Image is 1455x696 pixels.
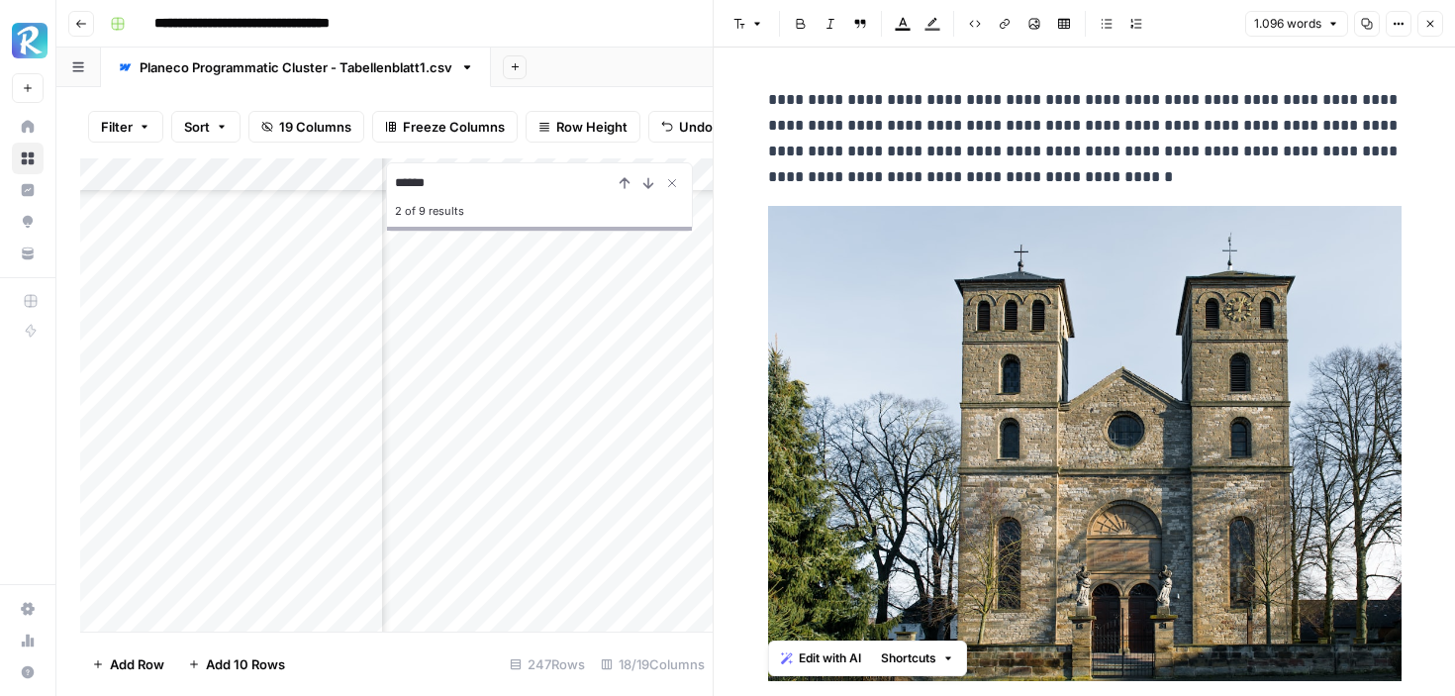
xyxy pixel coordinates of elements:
button: Freeze Columns [372,111,518,143]
button: 19 Columns [248,111,364,143]
button: Row Height [526,111,640,143]
a: Usage [12,625,44,656]
span: Sort [184,117,210,137]
span: 19 Columns [279,117,351,137]
span: 1.096 words [1254,15,1321,33]
span: Shortcuts [881,649,936,667]
span: Freeze Columns [403,117,505,137]
a: Home [12,111,44,143]
a: Opportunities [12,206,44,238]
div: Planeco Programmatic Cluster - Tabellenblatt1.csv [140,57,452,77]
button: Add 10 Rows [176,648,297,680]
button: Previous Result [613,171,636,195]
span: Edit with AI [799,649,861,667]
div: 2 of 9 results [395,199,684,223]
a: Your Data [12,238,44,269]
span: Add Row [110,654,164,674]
button: Workspace: Radyant [12,16,44,65]
a: Planeco Programmatic Cluster - Tabellenblatt1.csv [101,48,491,87]
button: Shortcuts [873,646,962,671]
a: Browse [12,143,44,174]
button: 1.096 words [1245,11,1348,37]
div: 18/19 Columns [593,648,713,680]
button: Undo [648,111,726,143]
span: Undo [679,117,713,137]
span: Filter [101,117,133,137]
button: Help + Support [12,656,44,688]
span: Row Height [556,117,628,137]
img: Radyant Logo [12,23,48,58]
button: Filter [88,111,163,143]
div: 247 Rows [502,648,593,680]
a: Insights [12,174,44,206]
a: Settings [12,593,44,625]
button: Add Row [80,648,176,680]
button: Next Result [636,171,660,195]
span: Add 10 Rows [206,654,285,674]
button: Close Search [660,171,684,195]
button: Edit with AI [773,646,869,671]
button: Sort [171,111,241,143]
